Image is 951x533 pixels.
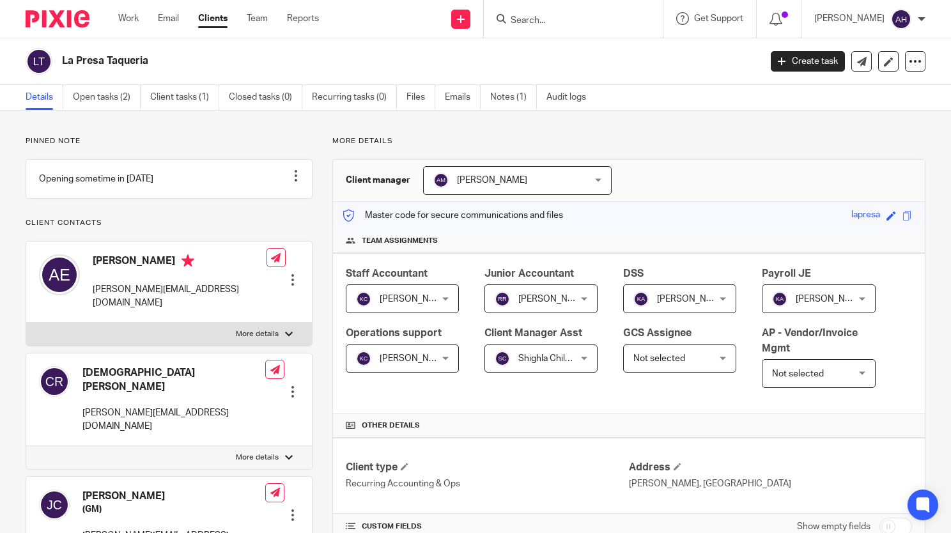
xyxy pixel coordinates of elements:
[39,254,80,295] img: svg%3E
[118,12,139,25] a: Work
[62,54,614,68] h2: La Presa Taqueria
[26,136,313,146] p: Pinned note
[287,12,319,25] a: Reports
[772,291,787,307] img: svg%3E
[762,268,811,279] span: Payroll JE
[772,369,824,378] span: Not selected
[158,12,179,25] a: Email
[82,490,265,503] h4: [PERSON_NAME]
[518,354,583,363] span: Shighla Childers
[356,291,371,307] img: svg%3E
[362,236,438,246] span: Team assignments
[182,254,194,267] i: Primary
[150,85,219,110] a: Client tasks (1)
[198,12,228,25] a: Clients
[346,328,442,338] span: Operations support
[346,174,410,187] h3: Client manager
[457,176,527,185] span: [PERSON_NAME]
[343,209,563,222] p: Master code for secure communications and files
[26,10,89,27] img: Pixie
[236,452,279,463] p: More details
[39,490,70,520] img: svg%3E
[851,208,880,223] div: lapresa
[694,14,743,23] span: Get Support
[380,354,450,363] span: [PERSON_NAME]
[518,295,589,304] span: [PERSON_NAME]
[26,48,52,75] img: svg%3E
[247,12,268,25] a: Team
[771,51,845,72] a: Create task
[891,9,911,29] img: svg%3E
[380,295,450,304] span: [PERSON_NAME]
[39,366,70,397] img: svg%3E
[633,354,685,363] span: Not selected
[484,268,574,279] span: Junior Accountant
[82,406,265,433] p: [PERSON_NAME][EMAIL_ADDRESS][DOMAIN_NAME]
[406,85,435,110] a: Files
[629,477,912,490] p: [PERSON_NAME], [GEOGRAPHIC_DATA]
[346,461,629,474] h4: Client type
[346,477,629,490] p: Recurring Accounting & Ops
[82,366,265,394] h4: [DEMOGRAPHIC_DATA][PERSON_NAME]
[82,503,265,516] h5: (GM)
[332,136,925,146] p: More details
[93,283,267,309] p: [PERSON_NAME][EMAIL_ADDRESS][DOMAIN_NAME]
[797,520,870,533] label: Show empty fields
[484,328,582,338] span: Client Manager Asst
[629,461,912,474] h4: Address
[346,521,629,532] h4: CUSTOM FIELDS
[495,291,510,307] img: svg%3E
[356,351,371,366] img: svg%3E
[93,254,267,270] h4: [PERSON_NAME]
[312,85,397,110] a: Recurring tasks (0)
[490,85,537,110] a: Notes (1)
[433,173,449,188] img: svg%3E
[546,85,596,110] a: Audit logs
[362,421,420,431] span: Other details
[509,15,624,27] input: Search
[73,85,141,110] a: Open tasks (2)
[623,268,644,279] span: DSS
[814,12,885,25] p: [PERSON_NAME]
[495,351,510,366] img: svg%3E
[657,295,727,304] span: [PERSON_NAME]
[445,85,481,110] a: Emails
[762,328,858,353] span: AP - Vendor/Invoice Mgmt
[229,85,302,110] a: Closed tasks (0)
[346,268,428,279] span: Staff Accountant
[623,328,692,338] span: GCS Assignee
[796,295,866,304] span: [PERSON_NAME]
[26,218,313,228] p: Client contacts
[236,329,279,339] p: More details
[633,291,649,307] img: svg%3E
[26,85,63,110] a: Details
